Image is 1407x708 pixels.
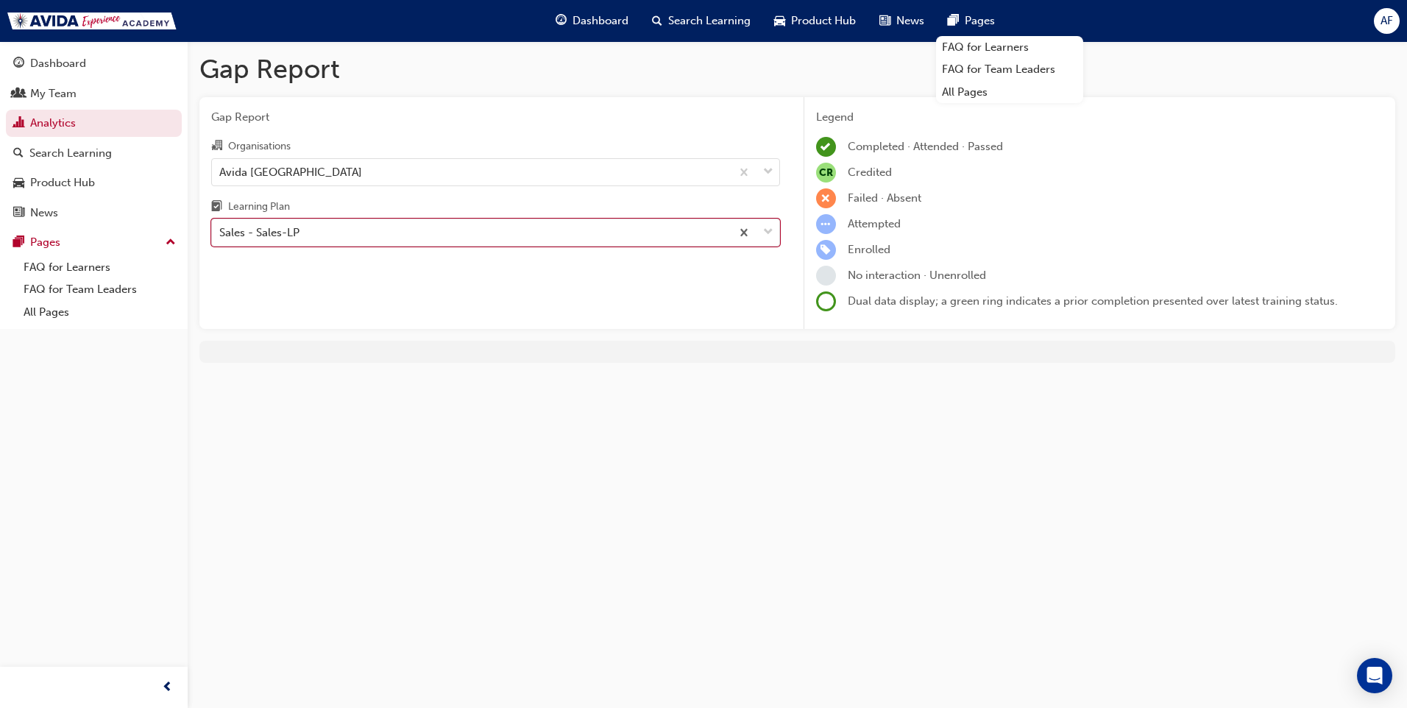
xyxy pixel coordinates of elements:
[816,163,836,183] span: null-icon
[13,117,24,130] span: chart-icon
[199,53,1395,85] h1: Gap Report
[18,256,182,279] a: FAQ for Learners
[763,223,773,242] span: down-icon
[13,147,24,160] span: search-icon
[6,199,182,227] a: News
[162,679,173,697] span: prev-icon
[228,139,291,154] div: Organisations
[556,12,567,30] span: guage-icon
[6,50,182,77] a: Dashboard
[18,278,182,301] a: FAQ for Team Leaders
[544,6,640,36] a: guage-iconDashboard
[219,163,362,180] div: Avida [GEOGRAPHIC_DATA]
[879,12,890,30] span: news-icon
[848,269,986,282] span: No interaction · Unenrolled
[816,214,836,234] span: learningRecordVerb_ATTEMPT-icon
[848,243,890,256] span: Enrolled
[816,109,1384,126] div: Legend
[936,36,1083,59] a: FAQ for Learners
[965,13,995,29] span: Pages
[573,13,628,29] span: Dashboard
[6,229,182,256] button: Pages
[936,58,1083,81] a: FAQ for Team Leaders
[948,12,959,30] span: pages-icon
[30,234,60,251] div: Pages
[30,55,86,72] div: Dashboard
[848,217,901,230] span: Attempted
[763,163,773,182] span: down-icon
[1357,658,1392,693] div: Open Intercom Messenger
[7,13,177,29] img: Trak
[13,207,24,220] span: news-icon
[652,12,662,30] span: search-icon
[6,169,182,197] a: Product Hub
[211,109,780,126] span: Gap Report
[29,145,112,162] div: Search Learning
[816,266,836,286] span: learningRecordVerb_NONE-icon
[762,6,868,36] a: car-iconProduct Hub
[211,201,222,214] span: learningplan-icon
[13,177,24,190] span: car-icon
[30,205,58,222] div: News
[228,199,290,214] div: Learning Plan
[848,140,1003,153] span: Completed · Attended · Passed
[868,6,936,36] a: news-iconNews
[211,140,222,153] span: organisation-icon
[219,224,300,241] div: Sales - Sales-LP
[848,166,892,179] span: Credited
[816,240,836,260] span: learningRecordVerb_ENROLL-icon
[6,140,182,167] a: Search Learning
[936,81,1083,104] a: All Pages
[848,294,1338,308] span: Dual data display; a green ring indicates a prior completion presented over latest training status.
[6,47,182,229] button: DashboardMy TeamAnalyticsSearch LearningProduct HubNews
[668,13,751,29] span: Search Learning
[6,80,182,107] a: My Team
[13,236,24,249] span: pages-icon
[816,137,836,157] span: learningRecordVerb_COMPLETE-icon
[30,85,77,102] div: My Team
[166,233,176,252] span: up-icon
[774,12,785,30] span: car-icon
[936,6,1007,36] a: pages-iconPages
[13,88,24,101] span: people-icon
[816,188,836,208] span: learningRecordVerb_FAIL-icon
[896,13,924,29] span: News
[18,301,182,324] a: All Pages
[1381,13,1393,29] span: AF
[6,110,182,137] a: Analytics
[13,57,24,71] span: guage-icon
[30,174,95,191] div: Product Hub
[1374,8,1400,34] button: AF
[791,13,856,29] span: Product Hub
[640,6,762,36] a: search-iconSearch Learning
[848,191,921,205] span: Failed · Absent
